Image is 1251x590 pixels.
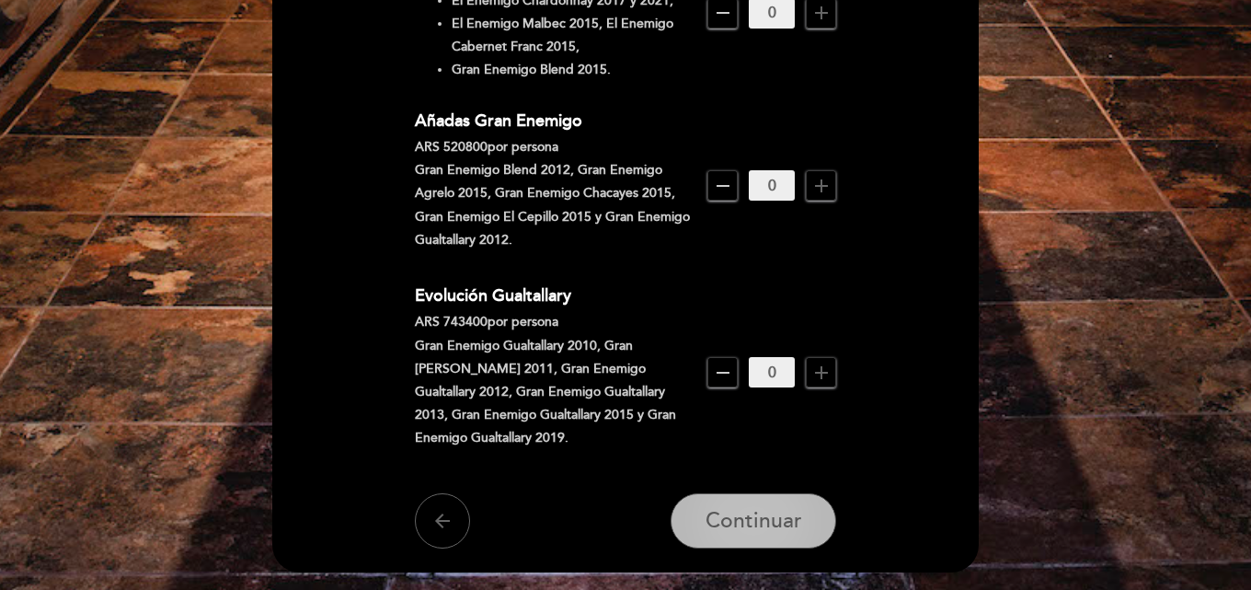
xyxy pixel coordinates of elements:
[671,493,836,549] button: Continuar
[488,314,558,330] span: por persona
[712,362,734,384] i: remove
[712,2,734,24] i: remove
[415,158,694,251] p: Gran Enemigo Blend 2012, Gran Enemigo Agrelo 2015, Gran Enemigo Chacayes 2015, Gran Enemigo El Ce...
[488,139,558,155] span: por persona
[431,510,453,532] i: arrow_back
[415,281,694,310] div: Evolución Gualtallary
[810,2,832,24] i: add
[810,362,832,384] i: add
[415,310,694,333] div: ARS 743400
[415,493,470,549] button: arrow_back
[415,334,694,450] p: Gran Enemigo Gualtallary 2010, Gran [PERSON_NAME] 2011, Gran Enemigo Gualtallary 2012, Gran Enemi...
[452,12,694,58] li: El Enemigo Malbec 2015, El Enemigo Cabernet Franc 2015,
[706,509,802,535] span: Continuar
[415,135,694,158] div: ARS 520800
[712,175,734,197] i: remove
[415,106,694,135] div: Añadas Gran Enemigo
[452,58,694,81] li: Gran Enemigo Blend 2015.
[810,175,832,197] i: add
